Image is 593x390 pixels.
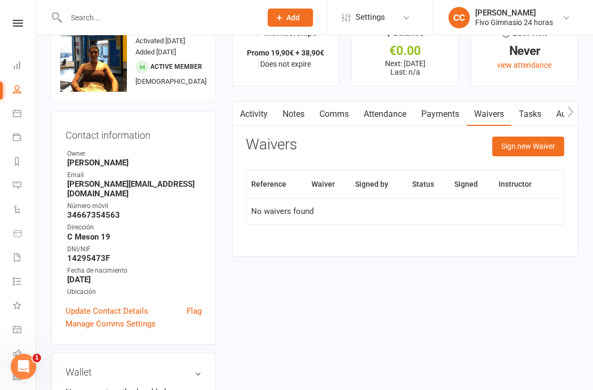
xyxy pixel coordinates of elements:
[66,305,148,317] a: Update Contact Details
[66,367,202,378] h3: Wallet
[135,37,185,45] time: Activated [DATE]
[362,59,448,76] p: Next: [DATE] Last: n/a
[475,18,553,27] div: Fivo Gimnasio 24 horas
[386,26,424,45] div: $ Balance
[247,49,324,57] strong: Promo 19,90€ + 38,90€
[11,354,36,379] iframe: Intercom live chat
[246,137,297,153] h3: Waivers
[246,171,306,198] th: Reference
[13,343,37,367] a: Roll call kiosk mode
[67,222,202,233] div: Dirección
[66,317,156,330] a: Manage Comms Settings
[356,102,414,126] a: Attendance
[246,198,564,225] td: No waivers found
[350,171,407,198] th: Signed by
[254,26,317,46] div: Memberships
[66,126,202,141] h3: Contact information
[481,45,568,57] div: Never
[60,25,127,92] img: image1754940355.png
[13,102,37,126] a: Calendar
[67,179,202,198] strong: [PERSON_NAME][EMAIL_ADDRESS][DOMAIN_NAME]
[67,201,202,211] div: Número móvil
[13,126,37,150] a: Payments
[307,171,351,198] th: Waiver
[254,28,261,38] i: ✓
[275,102,312,126] a: Notes
[286,13,300,22] span: Add
[13,319,37,343] a: General attendance kiosk mode
[67,149,202,159] div: Owner
[67,170,202,180] div: Email
[475,8,553,18] div: [PERSON_NAME]
[502,26,547,45] div: Last visit
[63,10,254,25] input: Search...
[67,287,202,297] div: Ubicación
[67,244,202,254] div: DNI/NIF
[13,54,37,78] a: Dashboard
[356,5,385,29] span: Settings
[33,354,41,362] span: 1
[407,171,450,198] th: Status
[233,102,275,126] a: Activity
[13,150,37,174] a: Reports
[67,266,202,276] div: Fecha de nacimiento
[67,232,202,242] strong: C Meson 19
[260,60,311,68] span: Does not expire
[13,222,37,246] a: Product Sales
[268,9,313,27] button: Add
[67,210,202,220] strong: 34667354563
[135,77,206,85] span: [DEMOGRAPHIC_DATA]
[450,171,494,198] th: Signed
[135,48,176,56] time: Added [DATE]
[312,102,356,126] a: Comms
[467,102,511,126] a: Waivers
[362,45,448,57] div: €0.00
[497,61,551,69] a: view attendance
[67,275,202,284] strong: [DATE]
[511,102,549,126] a: Tasks
[67,253,202,263] strong: 14295473F
[187,305,202,317] a: Flag
[414,102,467,126] a: Payments
[13,78,37,102] a: People
[67,158,202,168] strong: [PERSON_NAME]
[13,295,37,319] a: What's New
[494,171,551,198] th: Instructor
[492,137,564,156] button: Sign new Waiver
[150,63,202,70] span: Active member
[448,7,470,28] div: CC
